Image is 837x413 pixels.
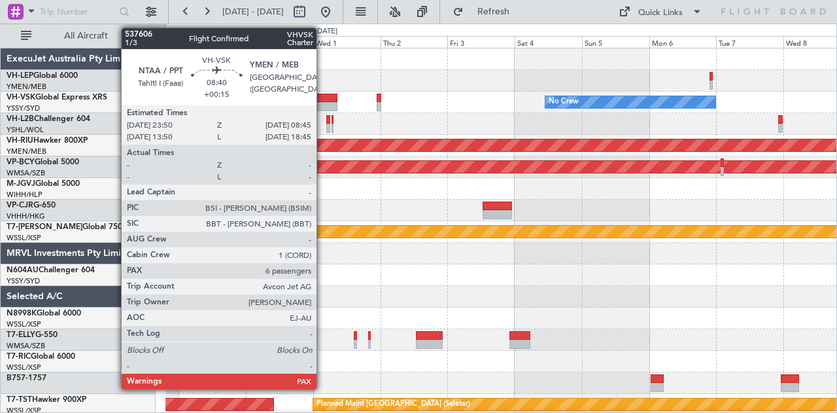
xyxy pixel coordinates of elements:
a: WMSA/SZB [7,168,45,178]
a: T7-TSTHawker 900XP [7,396,86,404]
span: N8998K [7,310,37,317]
div: Tue 7 [716,36,783,48]
a: VHHH/HKG [7,211,45,221]
div: Planned Maint [GEOGRAPHIC_DATA] ([GEOGRAPHIC_DATA] Intl) [182,200,400,220]
a: WIHH/HLP [7,190,43,200]
a: VH-L2BChallenger 604 [7,115,90,123]
button: Refresh [447,1,525,22]
a: WSSL/XSP [7,233,41,243]
a: N8998KGlobal 6000 [7,310,81,317]
div: Quick Links [638,7,683,20]
span: B757-1 [7,374,33,382]
span: N604AU [7,266,39,274]
div: Mon 6 [649,36,717,48]
div: Sat 4 [515,36,582,48]
a: YMEN/MEB [7,147,46,156]
span: VP-BCY [7,158,35,166]
div: Fri 3 [447,36,515,48]
a: YMEN/MEB [7,82,46,92]
div: Mon 29 [179,36,246,48]
a: VH-LEPGlobal 6000 [7,72,78,80]
div: [DATE] [168,26,190,37]
span: T7-RIC [7,353,31,361]
a: WMSA/SZB [7,341,45,351]
a: VH-VSKGlobal Express XRS [7,94,107,101]
span: T7-[PERSON_NAME] [7,223,82,231]
span: M-JGVJ [7,180,35,188]
span: [DATE] - [DATE] [222,6,284,18]
div: Sun 5 [582,36,649,48]
div: Thu 2 [381,36,448,48]
input: Trip Number [40,2,115,22]
button: Quick Links [612,1,709,22]
a: T7-[PERSON_NAME]Global 7500 [7,223,127,231]
a: T7-ELLYG-550 [7,331,58,339]
span: T7-TST [7,396,32,404]
span: VP-CJR [7,202,33,209]
span: All Aircraft [34,31,138,41]
span: VH-L2B [7,115,34,123]
span: VH-VSK [7,94,35,101]
span: VH-RIU [7,137,33,145]
div: No Crew [549,92,579,112]
a: VP-CJRG-650 [7,202,56,209]
span: Refresh [466,7,521,16]
a: VP-BCYGlobal 5000 [7,158,79,166]
a: YSSY/SYD [7,103,40,113]
div: Wed 1 [313,36,381,48]
div: [DATE] [315,26,337,37]
a: WSSL/XSP [7,319,41,329]
span: VH-LEP [7,72,33,80]
a: M-JGVJGlobal 5000 [7,180,80,188]
a: T7-RICGlobal 6000 [7,353,75,361]
a: YSSY/SYD [7,276,40,286]
a: B757-1757 [7,374,46,382]
button: All Aircraft [14,26,142,46]
a: VH-RIUHawker 800XP [7,137,88,145]
a: N604AUChallenger 604 [7,266,95,274]
a: WSSL/XSP [7,363,41,372]
div: Tue 30 [246,36,313,48]
span: T7-ELLY [7,331,35,339]
a: YSHL/WOL [7,125,44,135]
